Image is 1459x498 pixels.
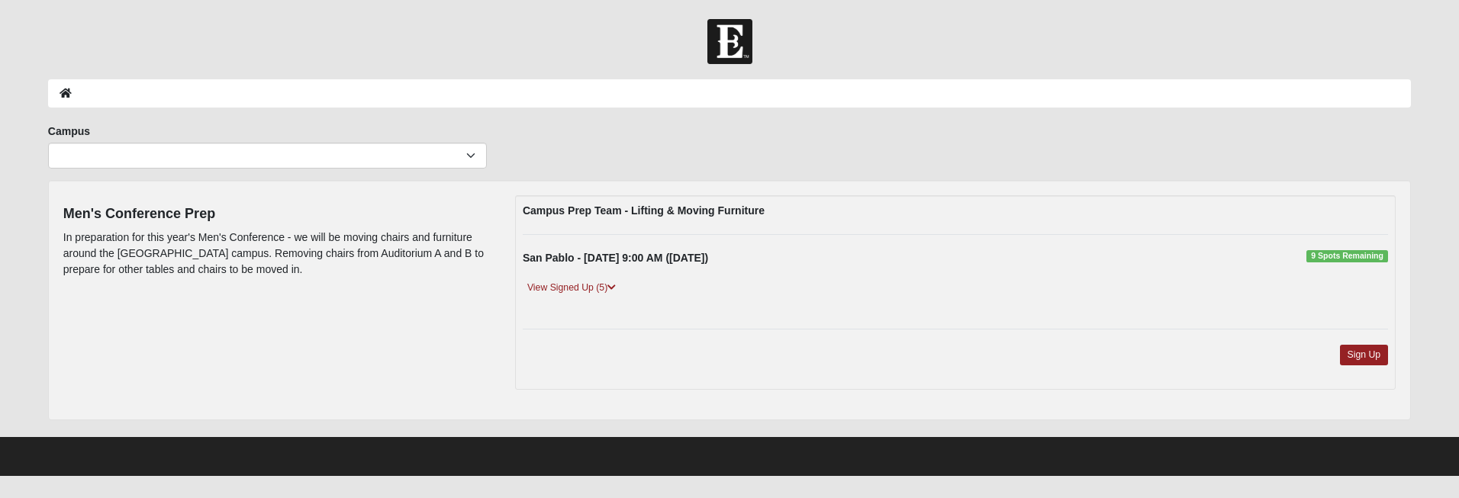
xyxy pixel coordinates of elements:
[1306,250,1388,262] span: 9 Spots Remaining
[707,19,752,64] img: Church of Eleven22 Logo
[63,206,492,223] h4: Men's Conference Prep
[523,280,620,296] a: View Signed Up (5)
[523,252,708,264] strong: San Pablo - [DATE] 9:00 AM ([DATE])
[63,230,492,278] p: In preparation for this year's Men's Conference - we will be moving chairs and furniture around t...
[523,204,765,217] strong: Campus Prep Team - Lifting & Moving Furniture
[48,124,90,139] label: Campus
[1340,345,1389,365] a: Sign Up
